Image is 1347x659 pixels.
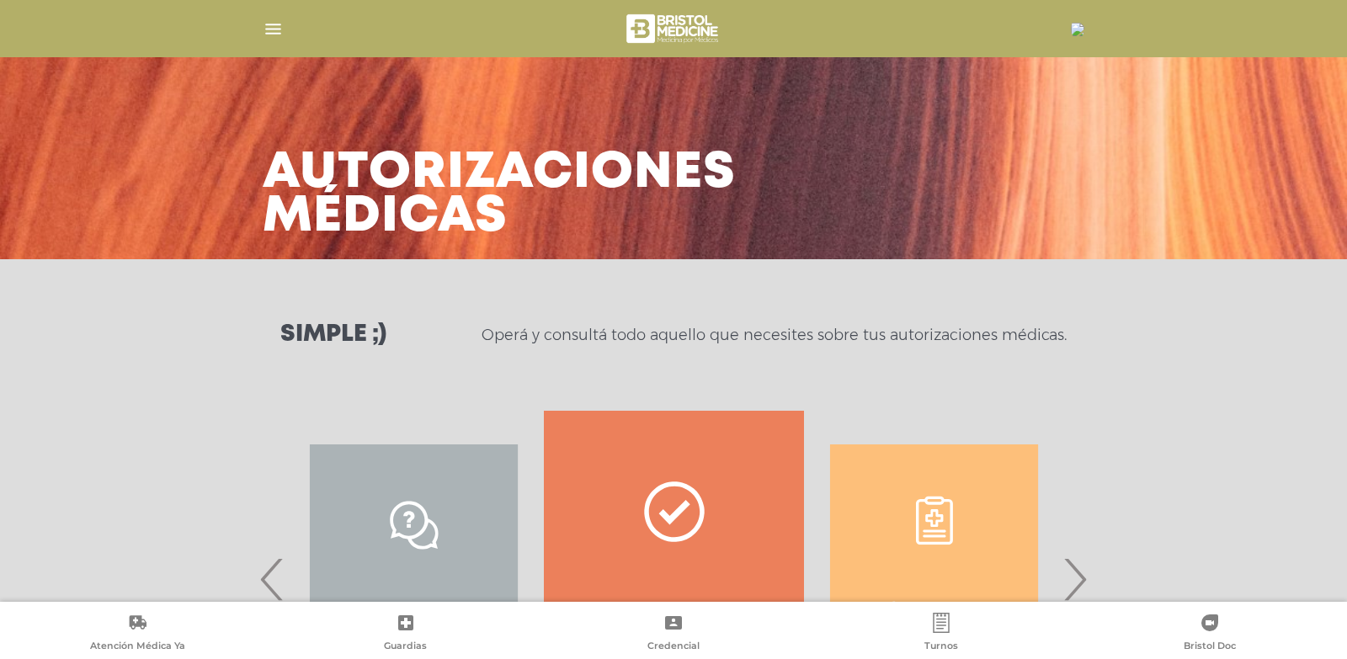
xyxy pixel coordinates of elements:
img: bristol-medicine-blanco.png [624,8,724,49]
span: Guardias [384,640,427,655]
a: Credencial [540,613,807,656]
span: Credencial [647,640,700,655]
img: 15868 [1071,23,1084,36]
span: Atención Médica Ya [90,640,185,655]
h3: Autorizaciones médicas [263,151,736,239]
span: Bristol Doc [1184,640,1236,655]
a: Atención Médica Ya [3,613,271,656]
span: Turnos [924,640,958,655]
span: Previous [256,534,289,624]
a: Bristol Doc [1076,613,1344,656]
a: Turnos [807,613,1075,656]
h3: Simple ;) [280,323,386,347]
img: Cober_menu-lines-white.svg [263,19,284,40]
p: Operá y consultá todo aquello que necesites sobre tus autorizaciones médicas. [482,325,1067,345]
a: Guardias [271,613,539,656]
span: Next [1058,534,1091,624]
